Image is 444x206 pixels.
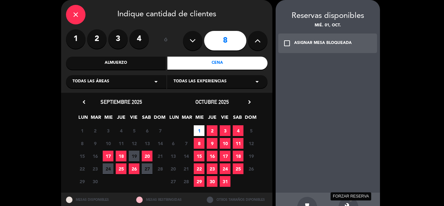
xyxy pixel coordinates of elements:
span: 14 [155,138,165,149]
span: LUN [78,114,88,124]
span: 11 [233,138,243,149]
span: 26 [129,163,139,174]
label: 2 [87,29,107,49]
span: 10 [103,138,113,149]
span: 6 [168,138,178,149]
span: Todas las áreas [72,78,109,85]
span: 13 [168,151,178,161]
span: 16 [90,151,100,161]
span: octubre 2025 [195,99,229,105]
span: 25 [233,163,243,174]
span: 21 [181,163,191,174]
span: 1 [77,125,87,136]
div: Reservas disponibles [276,10,380,22]
span: 28 [181,176,191,187]
span: JUE [207,114,217,124]
span: 26 [246,163,256,174]
span: 12 [129,138,139,149]
div: Cena [167,57,268,70]
span: 2 [207,125,217,136]
span: 8 [194,138,204,149]
span: 4 [233,125,243,136]
span: 20 [168,163,178,174]
span: 17 [220,151,230,161]
div: FORZAR RESERVA [331,192,371,200]
span: DOM [245,114,255,124]
span: 11 [116,138,126,149]
div: ó [155,29,176,52]
span: 20 [142,151,152,161]
span: 15 [194,151,204,161]
span: 23 [207,163,217,174]
span: 27 [142,163,152,174]
i: arrow_drop_down [152,78,160,86]
span: MIE [194,114,205,124]
span: 17 [103,151,113,161]
label: 4 [129,29,149,49]
span: SAB [232,114,243,124]
span: 21 [155,151,165,161]
span: 18 [233,151,243,161]
span: 2 [90,125,100,136]
span: 27 [168,176,178,187]
span: 30 [207,176,217,187]
span: 13 [142,138,152,149]
span: 25 [116,163,126,174]
span: 19 [129,151,139,161]
span: 29 [77,176,87,187]
span: 6 [142,125,152,136]
span: 18 [116,151,126,161]
i: arrow_drop_down [253,78,261,86]
span: 24 [103,163,113,174]
span: VIE [128,114,139,124]
span: 7 [181,138,191,149]
div: Almuerzo [66,57,166,70]
span: 30 [90,176,100,187]
span: Todas las experiencias [174,78,227,85]
span: 22 [194,163,204,174]
span: 24 [220,163,230,174]
label: 1 [66,29,85,49]
i: chevron_left [81,99,87,105]
span: MIE [103,114,114,124]
div: mié. 01, oct. [276,22,380,29]
span: 19 [246,151,256,161]
span: 9 [90,138,100,149]
span: 7 [155,125,165,136]
span: 12 [246,138,256,149]
span: 16 [207,151,217,161]
span: 5 [246,125,256,136]
span: 5 [129,125,139,136]
span: 31 [220,176,230,187]
span: 29 [194,176,204,187]
label: 3 [108,29,128,49]
i: chevron_right [246,99,253,105]
span: 8 [77,138,87,149]
span: 3 [220,125,230,136]
span: MAR [90,114,101,124]
span: 15 [77,151,87,161]
span: SAB [141,114,152,124]
span: DOM [154,114,164,124]
span: 4 [116,125,126,136]
span: 9 [207,138,217,149]
span: 10 [220,138,230,149]
span: MAR [181,114,192,124]
span: 1 [194,125,204,136]
span: 3 [103,125,113,136]
div: Indique cantidad de clientes [66,5,268,24]
i: close [72,11,80,19]
span: VIE [219,114,230,124]
div: ASIGNAR MESA BLOQUEADA [294,40,352,47]
span: 22 [77,163,87,174]
span: 23 [90,163,100,174]
i: check_box_outline_blank [283,39,291,47]
span: LUN [169,114,179,124]
span: 28 [155,163,165,174]
span: JUE [116,114,126,124]
span: septiembre 2025 [100,99,142,105]
span: 14 [181,151,191,161]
